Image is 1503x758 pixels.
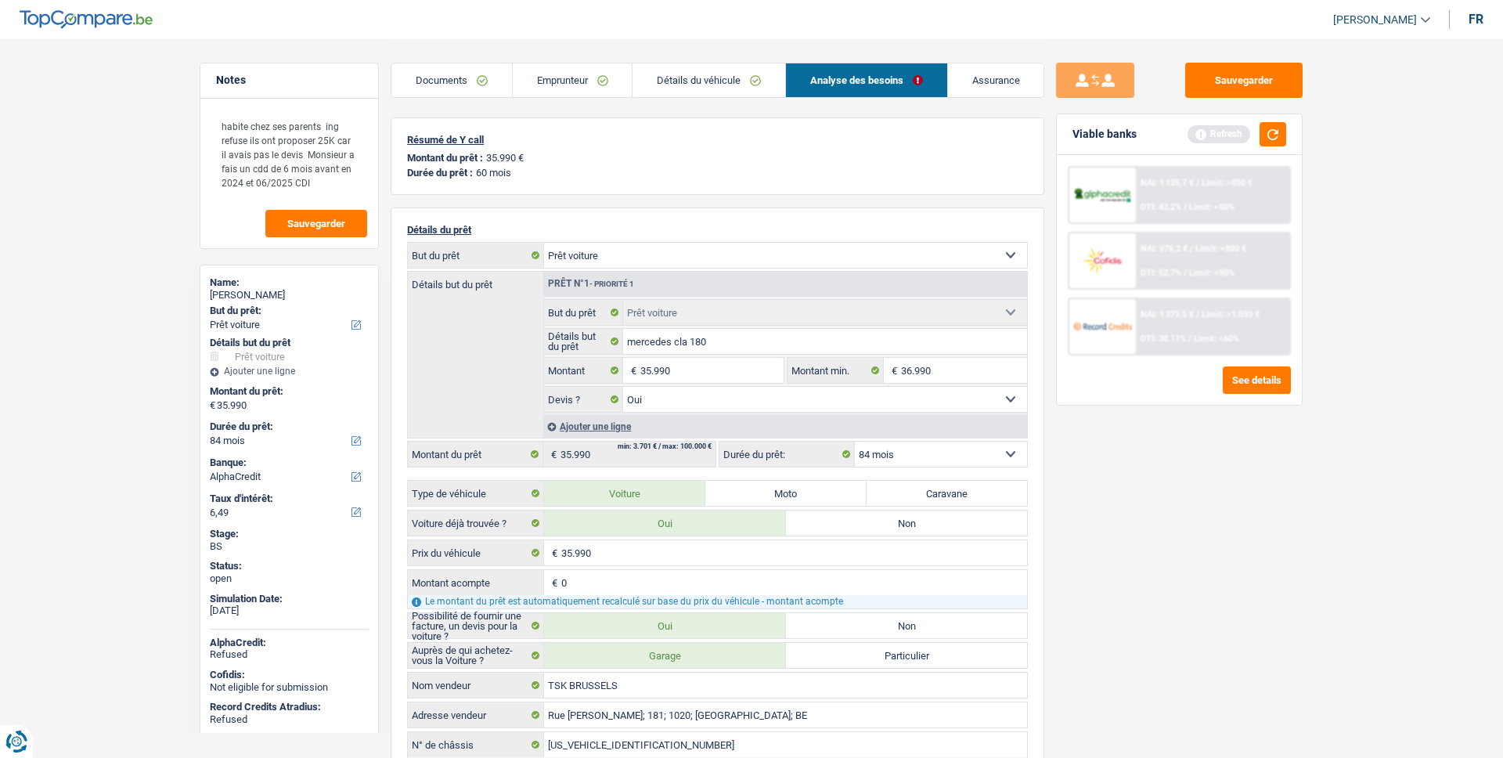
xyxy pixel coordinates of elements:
[705,481,867,506] label: Moto
[210,648,369,661] div: Refused
[216,74,362,87] h5: Notes
[210,457,366,469] label: Banque:
[408,540,544,565] label: Prix du véhicule
[948,63,1044,97] a: Assurance
[210,305,366,317] label: But du prêt:
[407,152,483,164] p: Montant du prêt :
[1141,268,1181,278] span: DTI: 52.7%
[1202,178,1252,188] span: Limit: >850 €
[408,643,544,668] label: Auprès de qui achetez-vous la Voiture ?
[544,613,786,638] label: Oui
[407,224,1028,236] p: Détails du prêt
[544,387,623,412] label: Devis ?
[210,713,369,726] div: Refused
[544,570,561,595] span: €
[1141,202,1181,212] span: DTI: 43.2%
[618,443,712,450] div: min: 3.701 € / max: 100.000 €
[476,167,511,179] p: 60 mois
[1195,244,1246,254] span: Limit: >800 €
[589,280,634,288] span: - Priorité 1
[287,218,345,229] span: Sauvegarder
[210,289,369,301] div: [PERSON_NAME]
[210,560,369,572] div: Status:
[210,669,369,681] div: Cofidis:
[788,358,883,383] label: Montant min.
[1141,244,1188,254] span: NAI: 976,2 €
[884,358,901,383] span: €
[1223,366,1291,394] button: See details
[486,152,524,164] p: 35.990 €
[391,63,512,97] a: Documents
[408,613,544,638] label: Possibilité de fournir une facture, un devis pour la voiture ?
[1141,178,1194,188] span: NAI: 1 125,7 €
[1184,268,1187,278] span: /
[1072,128,1137,141] div: Viable banks
[1189,202,1234,212] span: Limit: <50%
[513,63,633,97] a: Emprunteur
[210,528,369,540] div: Stage:
[623,358,640,383] span: €
[210,493,366,505] label: Taux d'intérêt:
[210,701,369,713] div: Record Credits Atradius:
[210,572,369,585] div: open
[408,732,544,757] label: N° de châssis
[1194,334,1239,344] span: Limit: <60%
[408,673,544,698] label: Nom vendeur
[1073,312,1131,341] img: Record Credits
[408,570,544,595] label: Montant acompte
[786,643,1028,668] label: Particulier
[1321,7,1430,33] a: [PERSON_NAME]
[210,399,215,412] span: €
[543,415,1027,438] div: Ajouter une ligne
[408,442,543,467] label: Montant du prêt
[408,595,1027,608] div: Le montant du prêt est automatiquement recalculé sur base du prix du véhicule - montant acompte
[543,442,560,467] span: €
[210,385,366,398] label: Montant du prêt:
[544,511,786,536] label: Oui
[408,243,544,268] label: But du prêt
[1202,309,1260,319] span: Limit: >1.033 €
[786,63,947,97] a: Analyse des besoins
[544,702,1027,727] input: Sélectionnez votre adresse dans la barre de recherche
[265,210,367,237] button: Sauvegarder
[1141,334,1186,344] span: DTI: 38.11%
[1196,178,1199,188] span: /
[786,613,1028,638] label: Non
[407,167,473,179] p: Durée du prêt :
[544,481,705,506] label: Voiture
[408,481,544,506] label: Type de véhicule
[867,481,1028,506] label: Caravane
[1469,12,1483,27] div: fr
[210,605,369,617] div: [DATE]
[210,681,369,694] div: Not eligible for submission
[633,63,785,97] a: Détails du véhicule
[210,337,369,349] div: Détails but du prêt
[544,300,623,325] label: But du prêt
[1196,309,1199,319] span: /
[544,279,638,289] div: Prêt n°1
[408,702,544,727] label: Adresse vendeur
[544,643,786,668] label: Garage
[786,511,1028,536] label: Non
[210,421,366,433] label: Durée du prêt:
[210,540,369,553] div: BS
[408,272,543,290] label: Détails but du prêt
[408,511,544,536] label: Voiture déjà trouvée ?
[544,329,623,354] label: Détails but du prêt
[210,593,369,605] div: Simulation Date:
[1073,246,1131,275] img: Cofidis
[719,442,855,467] label: Durée du prêt:
[1333,13,1417,27] span: [PERSON_NAME]
[1189,268,1234,278] span: Limit: <50%
[1185,63,1303,98] button: Sauvegarder
[210,366,369,377] div: Ajouter une ligne
[544,358,623,383] label: Montant
[1184,202,1187,212] span: /
[544,540,561,565] span: €
[1188,334,1191,344] span: /
[407,134,1028,146] p: Résumé de Y call
[210,276,369,289] div: Name:
[210,637,369,649] div: AlphaCredit:
[1188,125,1250,143] div: Refresh
[1073,186,1131,204] img: AlphaCredit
